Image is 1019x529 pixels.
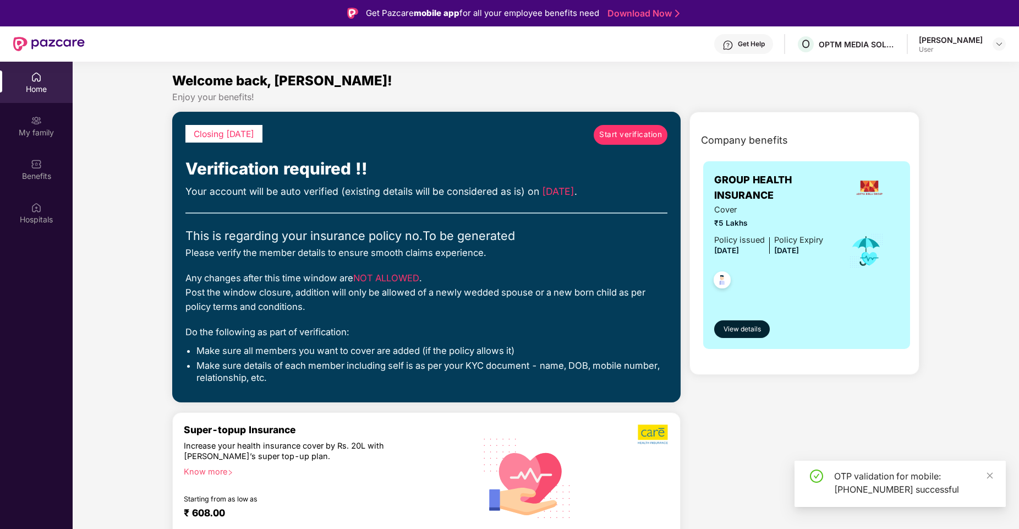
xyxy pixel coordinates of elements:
span: check-circle [810,470,823,483]
span: NOT ALLOWED [353,272,419,283]
span: [DATE] [774,246,799,255]
div: This is regarding your insurance policy no. To be generated [185,227,667,246]
div: Know more [184,466,461,474]
span: GROUP HEALTH INSURANCE [714,172,839,204]
a: Start verification [594,125,667,145]
span: ₹5 Lakhs [714,217,823,229]
div: Any changes after this time window are . Post the window closure, addition will only be allowed o... [185,271,667,314]
span: [DATE] [714,246,739,255]
a: Download Now [607,8,676,19]
div: Policy issued [714,234,765,247]
div: OPTM MEDIA SOLUTIONS PRIVATE LIMITED [819,39,896,50]
strong: mobile app [414,8,459,18]
span: Start verification [599,129,662,140]
span: O [802,37,810,51]
span: Company benefits [701,133,788,148]
div: Enjoy your benefits! [172,91,919,103]
div: ₹ 608.00 [184,507,456,520]
div: OTP validation for mobile: [PHONE_NUMBER] successful [834,470,993,496]
img: svg+xml;base64,PHN2ZyB3aWR0aD0iMjAiIGhlaWdodD0iMjAiIHZpZXdCb3g9IjAgMCAyMCAyMCIgZmlsbD0ibm9uZSIgeG... [31,115,42,126]
img: icon [848,233,884,269]
img: svg+xml;base64,PHN2ZyBpZD0iSG9zcGl0YWxzIiB4bWxucz0iaHR0cDovL3d3dy53My5vcmcvMjAwMC9zdmciIHdpZHRoPS... [31,202,42,213]
li: Make sure details of each member including self is as per your KYC document - name, DOB, mobile n... [196,359,667,384]
div: Starting from as low as [184,495,420,503]
img: svg+xml;base64,PHN2ZyB4bWxucz0iaHR0cDovL3d3dy53My5vcmcvMjAwMC9zdmciIHdpZHRoPSI0OC45NDMiIGhlaWdodD... [709,268,736,295]
button: View details [714,320,770,338]
img: Stroke [675,8,680,19]
img: Logo [347,8,358,19]
div: Super-topup Insurance [184,424,467,435]
img: svg+xml;base64,PHN2ZyBpZD0iRHJvcGRvd24tMzJ4MzIiIHhtbG5zPSJodHRwOi8vd3d3LnczLm9yZy8yMDAwL3N2ZyIgd2... [995,40,1004,48]
span: close [986,472,994,479]
span: Cover [714,204,823,216]
div: User [919,45,983,54]
div: Increase your health insurance cover by Rs. 20L with [PERSON_NAME]’s super top-up plan. [184,440,420,462]
div: [PERSON_NAME] [919,35,983,45]
span: Welcome back, [PERSON_NAME]! [172,73,392,89]
img: svg+xml;base64,PHN2ZyBpZD0iQmVuZWZpdHMiIHhtbG5zPSJodHRwOi8vd3d3LnczLm9yZy8yMDAwL3N2ZyIgd2lkdGg9Ij... [31,159,42,170]
div: Your account will be auto verified (existing details will be considered as is) on . [185,184,667,199]
img: New Pazcare Logo [13,37,85,51]
span: right [227,470,233,476]
img: svg+xml;base64,PHN2ZyBpZD0iSGVscC0zMngzMiIgeG1sbnM9Imh0dHA6Ly93d3cudzMub3JnLzIwMDAvc3ZnIiB3aWR0aD... [722,40,733,51]
div: Get Pazcare for all your employee benefits need [366,7,599,20]
div: Get Help [738,40,765,48]
img: b5dec4f62d2307b9de63beb79f102df3.png [638,424,669,445]
span: [DATE] [542,186,574,197]
span: View details [724,324,761,335]
div: Please verify the member details to ensure smooth claims experience. [185,246,667,260]
div: Policy Expiry [774,234,823,247]
div: Do the following as part of verification: [185,325,667,339]
img: svg+xml;base64,PHN2ZyBpZD0iSG9tZSIgeG1sbnM9Imh0dHA6Ly93d3cudzMub3JnLzIwMDAvc3ZnIiB3aWR0aD0iMjAiIG... [31,72,42,83]
span: Closing [DATE] [194,129,254,139]
img: insurerLogo [854,173,884,203]
div: Verification required !! [185,156,667,181]
li: Make sure all members you want to cover are added (if the policy allows it) [196,345,667,357]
